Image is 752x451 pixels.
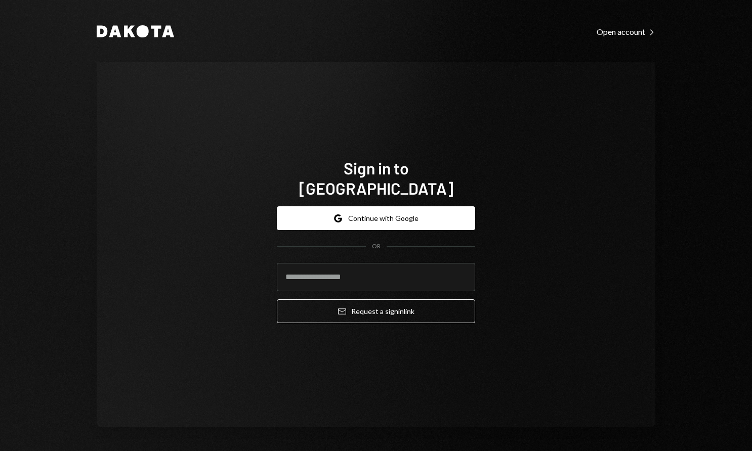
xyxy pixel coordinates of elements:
[597,27,655,37] div: Open account
[277,158,475,198] h1: Sign in to [GEOGRAPHIC_DATA]
[372,242,381,251] div: OR
[277,299,475,323] button: Request a signinlink
[277,206,475,230] button: Continue with Google
[597,26,655,37] a: Open account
